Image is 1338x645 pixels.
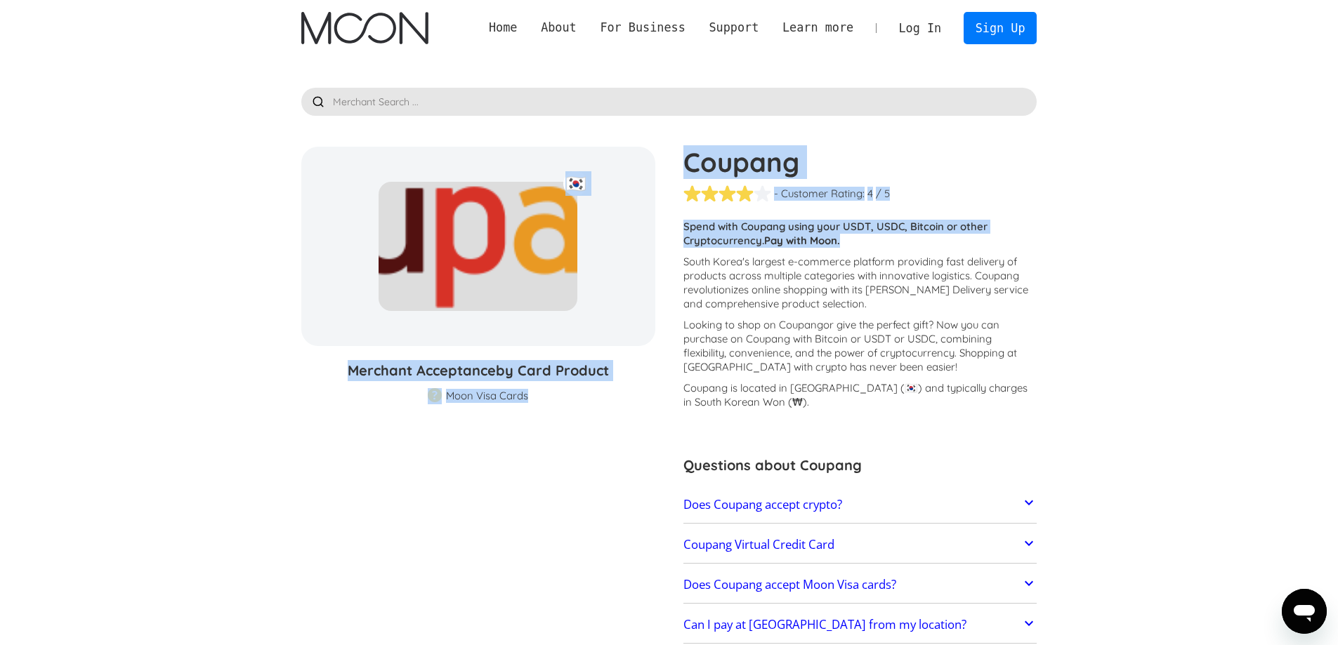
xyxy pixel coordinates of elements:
p: Looking to shop on Coupang ? Now you can purchase on Coupang with Bitcoin or USDT or USDC, combin... [683,318,1037,374]
h2: Does Coupang accept crypto? [683,498,842,512]
h3: Questions about Coupang [683,455,1037,476]
iframe: 启动消息传送窗口的按钮 [1282,589,1327,634]
input: Merchant Search ... [301,88,1037,116]
div: For Business [600,19,685,36]
div: Learn more [782,19,853,36]
p: Coupang is located in [GEOGRAPHIC_DATA] (🇰🇷) and typically charges in South Korean Won (₩). [683,381,1037,409]
div: About [529,19,588,36]
div: 🇰🇷 [563,171,588,196]
span: by Card Product [496,361,609,379]
div: About [541,19,577,36]
strong: Pay with Moon. [764,234,840,247]
div: 4 [867,187,873,201]
a: home [301,12,428,44]
a: Can I pay at [GEOGRAPHIC_DATA] from my location? [683,611,1037,640]
div: Moon Visa Cards [446,389,528,403]
a: Sign Up [964,12,1037,44]
a: Home [477,19,529,36]
a: Log In [887,13,953,44]
div: / 5 [876,187,890,201]
h3: Merchant Acceptance [301,360,655,381]
img: Moon Logo [301,12,428,44]
a: Does Coupang accept Moon Visa cards? [683,570,1037,599]
div: Learn more [770,19,865,36]
h1: Coupang [683,147,1037,178]
h2: Does Coupang accept Moon Visa cards? [683,578,896,592]
div: - Customer Rating: [774,187,865,201]
p: South Korea's largest e-commerce platform providing fast delivery of products across multiple cat... [683,255,1037,311]
span: or give the perfect gift [823,318,929,331]
div: Support [709,19,759,36]
div: For Business [589,19,697,36]
p: Spend with Coupang using your USDT, USDC, Bitcoin or other Cryptocurrency. [683,220,1037,248]
h2: Can I pay at [GEOGRAPHIC_DATA] from my location? [683,618,966,632]
a: Does Coupang accept crypto? [683,490,1037,519]
a: Coupang Virtual Credit Card [683,530,1037,559]
h2: Coupang Virtual Credit Card [683,538,834,552]
div: Support [697,19,770,36]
